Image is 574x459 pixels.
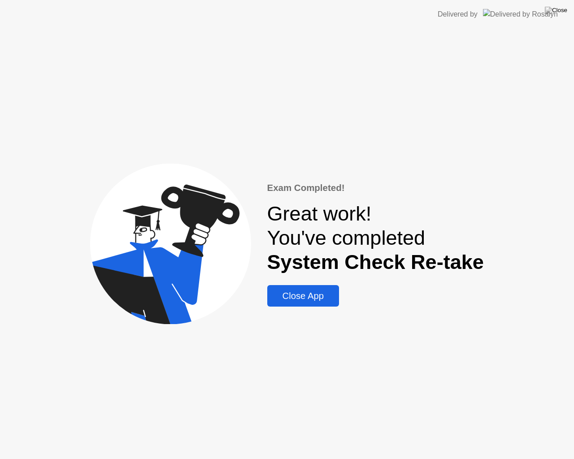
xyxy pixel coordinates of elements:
[438,9,478,20] div: Delivered by
[483,9,558,19] img: Delivered by Rosalyn
[267,202,484,274] div: Great work! You've completed
[267,285,339,307] button: Close App
[267,251,484,273] b: System Check Re-take
[545,7,567,14] img: Close
[267,181,484,195] div: Exam Completed!
[270,291,336,301] div: Close App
